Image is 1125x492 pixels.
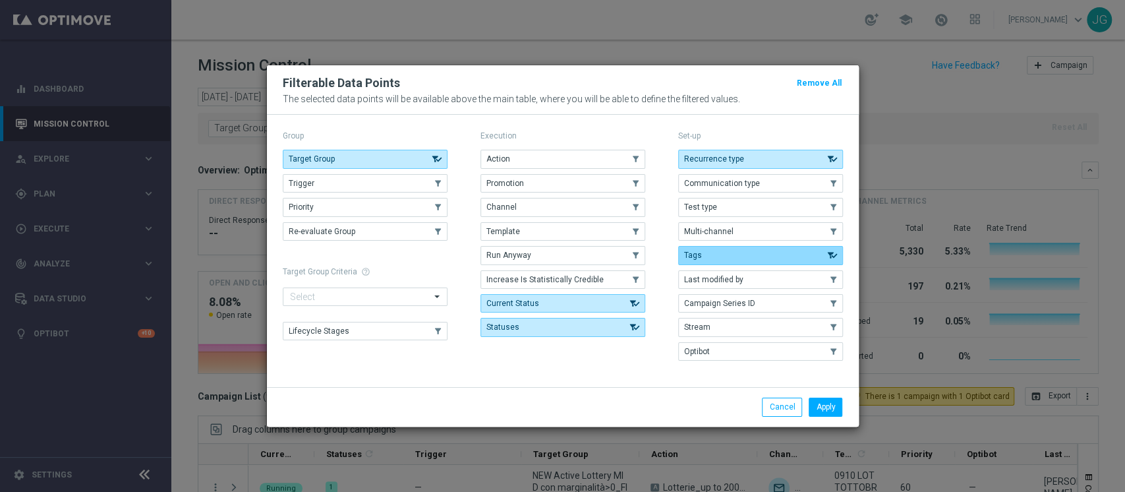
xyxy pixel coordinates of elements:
button: Campaign Series ID [678,294,843,313]
button: Statuses [480,318,645,336]
h1: Target Group Criteria [283,267,447,276]
span: Promotion [486,179,524,188]
button: Target Group [283,150,447,168]
button: Apply [809,398,842,416]
span: Stream [684,323,710,332]
button: Optibot [678,342,843,361]
span: Recurrence type [684,154,744,164]
span: Tags [684,251,702,260]
span: Trigger [289,179,314,188]
button: Template [480,222,645,241]
button: Stream [678,318,843,336]
span: Re-evaluate Group [289,227,355,236]
button: Recurrence type [678,150,843,168]
button: Cancel [762,398,802,416]
span: Statuses [486,323,519,332]
button: Re-evaluate Group [283,222,447,241]
p: Execution [480,131,645,141]
button: Remove All [795,76,843,90]
button: Trigger [283,174,447,193]
h2: Filterable Data Points [283,75,400,91]
button: Current Status [480,294,645,313]
button: Last modified by [678,270,843,289]
button: Tags [678,246,843,264]
span: Action [486,154,510,164]
button: Channel [480,198,645,216]
button: Priority [283,198,447,216]
button: Run Anyway [480,246,645,264]
button: Lifecycle Stages [283,322,447,340]
button: Multi-channel [678,222,843,241]
span: Optibot [684,347,710,356]
button: Action [480,150,645,168]
span: Current Status [486,299,539,308]
button: Increase Is Statistically Credible [480,270,645,289]
span: Channel [486,202,517,212]
span: Target Group [289,154,335,164]
span: Campaign Series ID [684,299,755,308]
span: Priority [289,202,314,212]
span: Communication type [684,179,760,188]
button: Test type [678,198,843,216]
span: Increase Is Statistically Credible [486,275,604,284]
span: help_outline [361,267,370,276]
p: The selected data points will be available above the main table, where you will be able to define... [283,94,843,104]
p: Group [283,131,447,141]
span: Test type [684,202,717,212]
span: Multi-channel [684,227,734,236]
button: Promotion [480,174,645,193]
p: Set-up [678,131,843,141]
span: Last modified by [684,275,743,284]
span: Lifecycle Stages [289,326,349,336]
span: Template [486,227,520,236]
button: Communication type [678,174,843,193]
span: Run Anyway [486,251,531,260]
